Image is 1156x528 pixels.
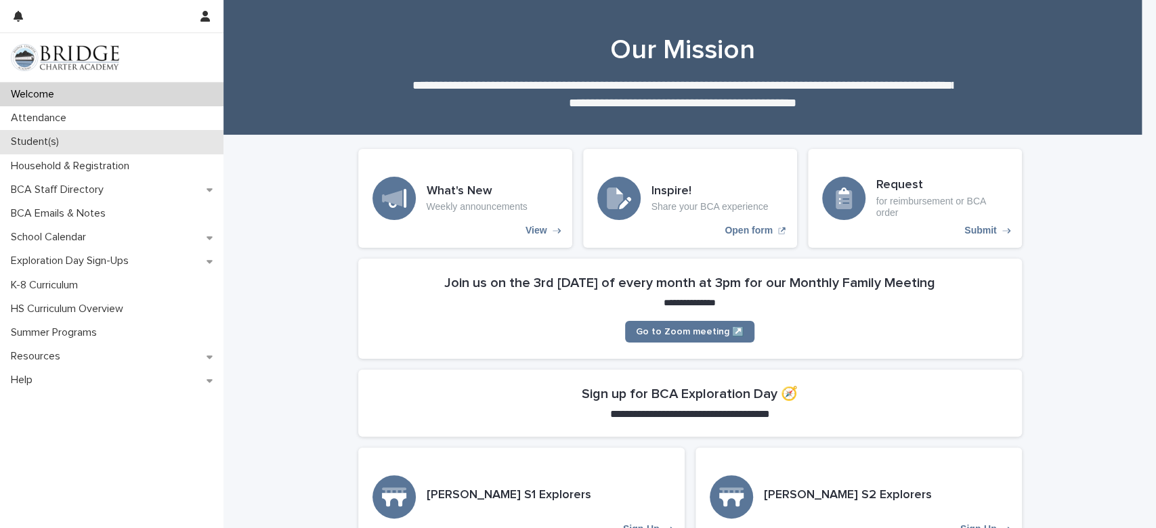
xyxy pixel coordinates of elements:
p: Welcome [5,88,65,101]
p: Open form [725,225,773,236]
a: Submit [808,149,1022,248]
h3: Inspire! [651,184,769,199]
h3: What's New [427,184,528,199]
a: Open form [583,149,797,248]
p: Student(s) [5,135,70,148]
p: Help [5,374,43,387]
p: for reimbursement or BCA order [876,196,1008,219]
p: Summer Programs [5,326,108,339]
h3: Request [876,178,1008,193]
h2: Sign up for BCA Exploration Day 🧭 [582,386,798,402]
p: BCA Staff Directory [5,183,114,196]
p: Exploration Day Sign-Ups [5,255,140,267]
p: Resources [5,350,71,363]
p: Household & Registration [5,160,140,173]
p: School Calendar [5,231,97,244]
p: Weekly announcements [427,201,528,213]
h3: [PERSON_NAME] S2 Explorers [764,488,932,503]
a: View [358,149,572,248]
p: BCA Emails & Notes [5,207,116,220]
h1: Our Mission [351,34,1014,66]
p: Attendance [5,112,77,125]
h3: [PERSON_NAME] S1 Explorers [427,488,591,503]
p: Submit [964,225,996,236]
p: Share your BCA experience [651,201,769,213]
p: K-8 Curriculum [5,279,89,292]
p: HS Curriculum Overview [5,303,134,315]
span: Go to Zoom meeting ↗️ [636,327,744,336]
a: Go to Zoom meeting ↗️ [625,321,754,343]
img: V1C1m3IdTEidaUdm9Hs0 [11,44,119,71]
p: View [526,225,547,236]
h2: Join us on the 3rd [DATE] of every month at 3pm for our Monthly Family Meeting [444,275,935,291]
